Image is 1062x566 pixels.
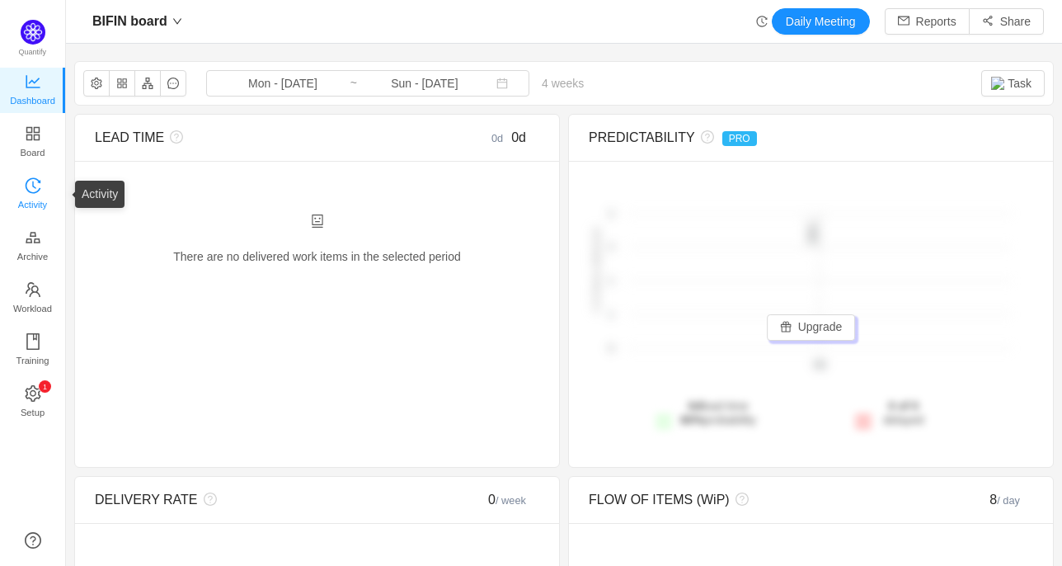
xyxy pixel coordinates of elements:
span: Activity [18,188,47,221]
button: icon: message [160,70,186,97]
i: icon: question-circle [730,493,749,506]
i: icon: calendar [496,78,508,89]
p: 1 [42,380,46,393]
sup: 1 [39,380,51,393]
i: icon: robot [311,215,324,228]
input: End date [358,74,491,92]
button: icon: giftUpgrade [767,314,856,341]
button: icon: share-altShare [969,8,1044,35]
span: Quantify [19,48,47,56]
i: icon: line-chart [25,73,41,90]
tspan: 1 [609,276,613,286]
i: icon: setting [25,385,41,402]
span: Workload [13,292,52,325]
span: delayed [883,399,923,427]
small: / day [997,494,1020,507]
i: icon: history [25,177,41,194]
i: icon: team [25,281,41,298]
input: Start date [216,74,350,92]
strong: 80% [680,413,703,427]
i: icon: appstore [25,125,41,142]
i: icon: question-circle [695,130,714,144]
span: PRO [722,131,757,146]
tspan: 0d [815,359,825,370]
div: FLOW OF ITEMS (WiP) [589,490,922,510]
i: icon: question-circle [164,130,183,144]
tspan: 2 [609,243,613,252]
small: / week [496,494,526,507]
span: 0 [488,493,526,507]
i: icon: history [756,16,768,27]
span: probability [680,413,756,427]
span: 0d [511,130,526,144]
a: Board [25,126,41,159]
button: icon: setting [83,70,110,97]
img: Quantify [21,20,45,45]
span: BIFIN board [92,8,167,35]
a: Dashboard [25,74,41,107]
a: Workload [25,282,41,315]
button: icon: mailReports [885,8,970,35]
a: icon: question-circle [25,532,41,549]
span: Board [21,136,45,169]
strong: 0 of 0 [888,399,919,413]
span: Training [16,344,49,377]
button: icon: apartment [134,70,161,97]
small: 0d [491,132,511,144]
div: 8 [922,490,1033,510]
img: 10517 [991,77,1004,90]
button: Daily Meeting [772,8,870,35]
div: There are no delivered work items in the selected period [95,214,539,283]
i: icon: gold [25,229,41,246]
span: Setup [21,396,45,429]
span: lead time [680,399,756,427]
span: 4 weeks [529,77,596,90]
i: icon: down [172,17,182,26]
a: icon: settingSetup [25,386,41,419]
button: icon: appstore [109,70,135,97]
text: # of items delivered [591,229,601,314]
i: icon: book [25,333,41,350]
span: Dashboard [10,84,55,117]
tspan: 0 [609,343,613,353]
button: Task [981,70,1045,97]
strong: 0d [688,399,702,413]
a: Activity [25,178,41,211]
tspan: 2 [609,209,613,219]
i: icon: question-circle [198,493,217,506]
a: Archive [25,230,41,263]
tspan: 1 [609,309,613,319]
div: DELIVERY RATE [95,490,428,510]
a: Training [25,334,41,367]
div: PREDICTABILITY [589,128,922,148]
span: Archive [17,240,48,273]
span: LEAD TIME [95,130,164,144]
